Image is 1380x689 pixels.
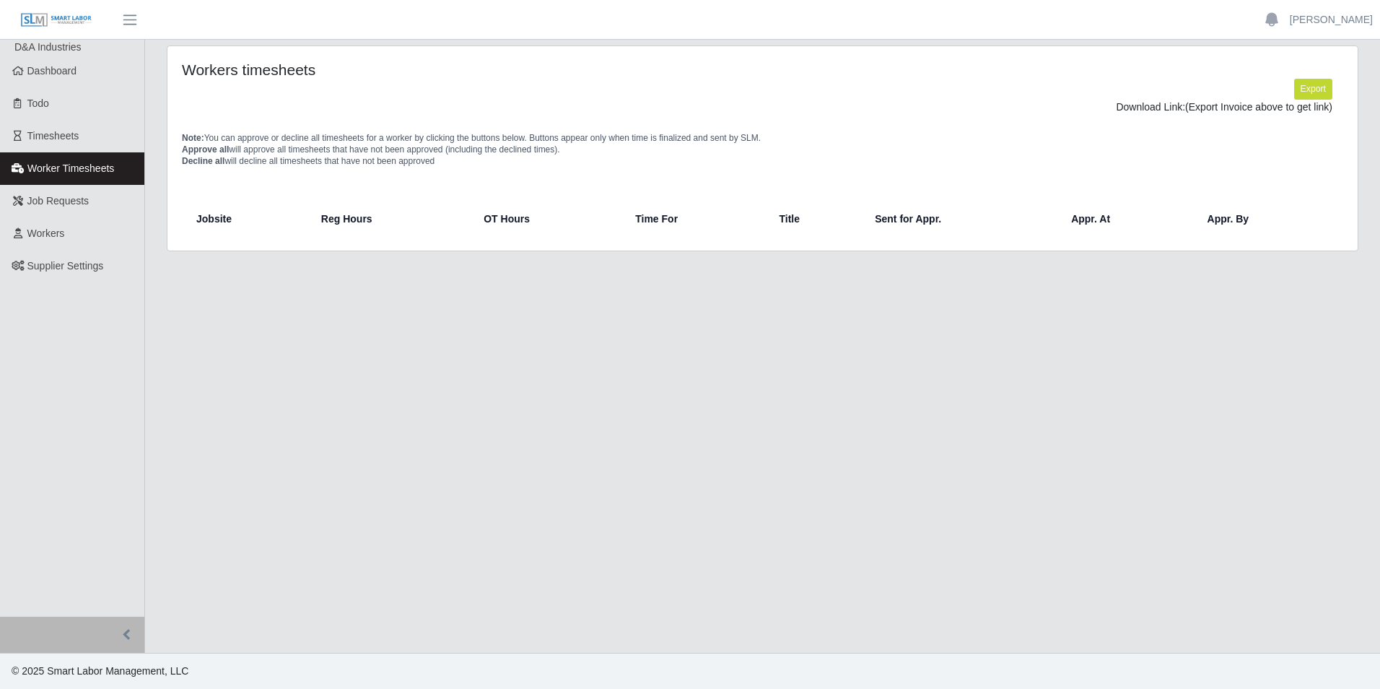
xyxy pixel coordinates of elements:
th: Jobsite [188,201,310,236]
a: [PERSON_NAME] [1290,12,1373,27]
th: Sent for Appr. [863,201,1060,236]
span: Dashboard [27,65,77,77]
span: Supplier Settings [27,260,104,272]
span: Todo [27,97,49,109]
th: Appr. By [1196,201,1337,236]
img: SLM Logo [20,12,92,28]
span: © 2025 Smart Labor Management, LLC [12,665,188,677]
p: You can approve or decline all timesheets for a worker by clicking the buttons below. Buttons app... [182,132,1343,167]
span: Timesheets [27,130,79,142]
span: Approve all [182,144,229,155]
span: Worker Timesheets [27,162,114,174]
span: Decline all [182,156,224,166]
th: Appr. At [1060,201,1195,236]
button: Export [1294,79,1332,99]
span: (Export Invoice above to get link) [1185,101,1332,113]
th: OT Hours [472,201,624,236]
span: Job Requests [27,195,89,207]
span: Note: [182,133,204,143]
h4: Workers timesheets [182,61,653,79]
th: Time For [624,201,767,236]
span: Workers [27,227,65,239]
span: D&A Industries [14,41,82,53]
th: Title [767,201,863,236]
th: Reg Hours [310,201,472,236]
div: Download Link: [193,100,1332,115]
